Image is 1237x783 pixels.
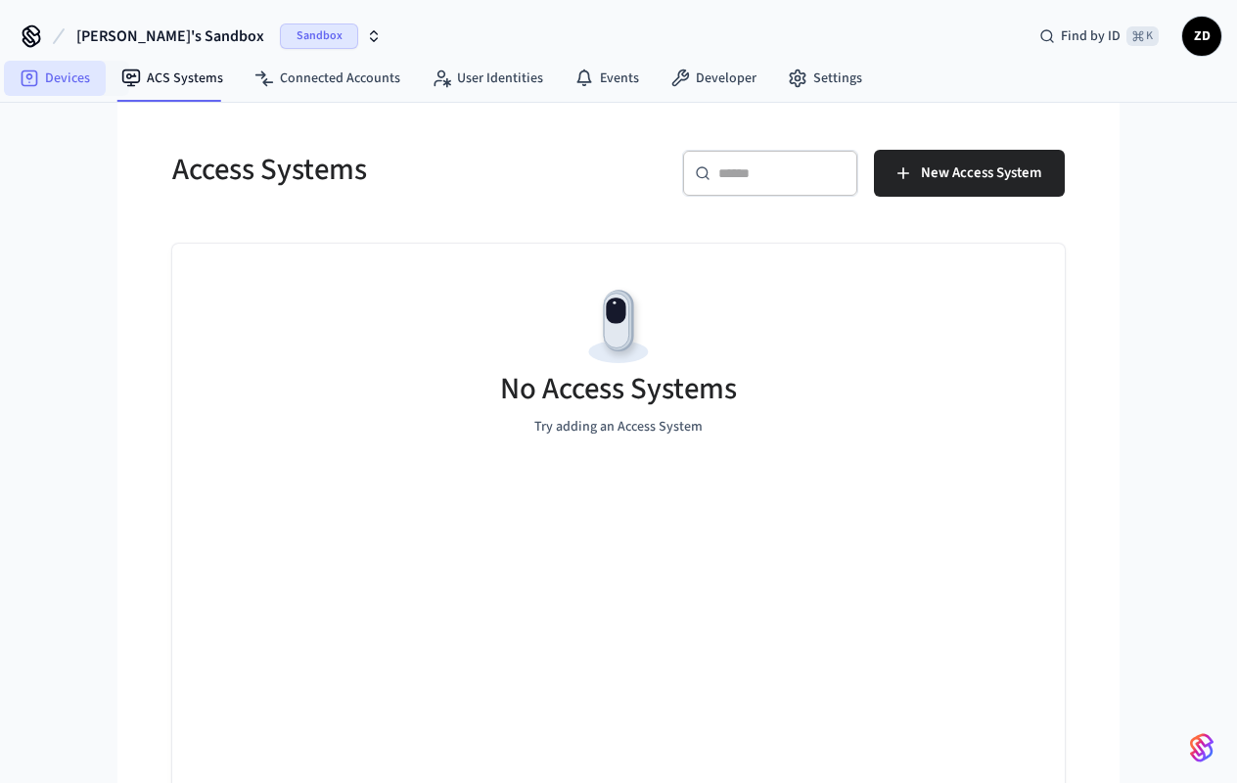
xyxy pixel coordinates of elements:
[239,61,416,96] a: Connected Accounts
[106,61,239,96] a: ACS Systems
[500,369,737,409] h5: No Access Systems
[772,61,878,96] a: Settings
[655,61,772,96] a: Developer
[874,150,1065,197] button: New Access System
[280,23,358,49] span: Sandbox
[1061,26,1121,46] span: Find by ID
[4,61,106,96] a: Devices
[1126,26,1159,46] span: ⌘ K
[1190,732,1214,763] img: SeamLogoGradient.69752ec5.svg
[921,161,1041,186] span: New Access System
[76,24,264,48] span: [PERSON_NAME]'s Sandbox
[1184,19,1219,54] span: ZD
[1024,19,1174,54] div: Find by ID⌘ K
[172,150,607,190] h5: Access Systems
[1182,17,1221,56] button: ZD
[574,283,663,371] img: Devices Empty State
[534,417,703,438] p: Try adding an Access System
[559,61,655,96] a: Events
[416,61,559,96] a: User Identities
